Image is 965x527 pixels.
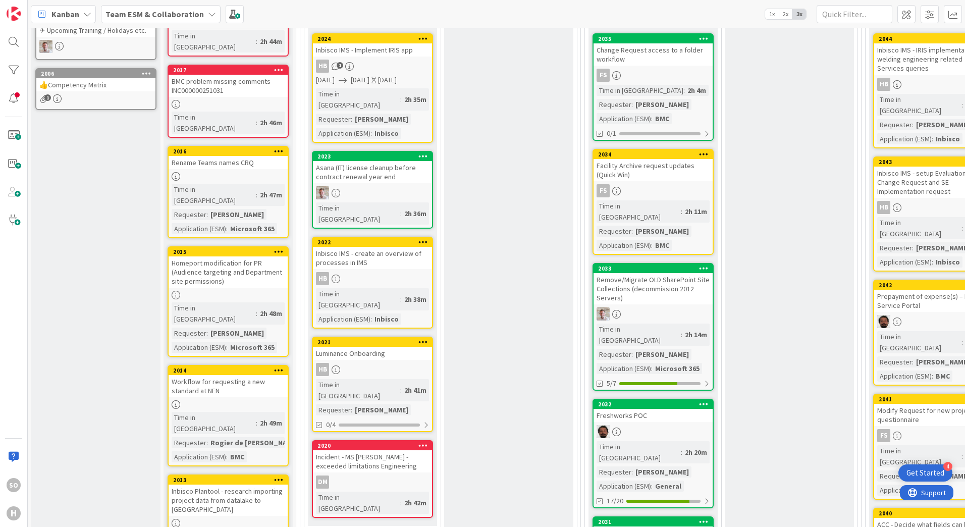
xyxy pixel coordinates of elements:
div: FS [594,69,713,82]
div: Rd [313,186,432,199]
div: Application (ESM) [172,451,226,462]
span: : [400,497,402,508]
span: : [961,223,963,234]
div: Inbisco [372,128,401,139]
div: Microsoft 365 [228,342,277,353]
span: : [932,256,933,268]
div: [PERSON_NAME] [208,209,266,220]
div: Time in [GEOGRAPHIC_DATA] [597,85,683,96]
a: 2032Freshworks POCACTime in [GEOGRAPHIC_DATA]:2h 20mRequester:[PERSON_NAME]Application (ESM):Gene... [593,399,714,508]
a: 2014Workflow for requesting a new standard at NENTime in [GEOGRAPHIC_DATA]:2h 49mRequester:Rogier... [168,365,289,466]
div: 2035 [594,34,713,43]
div: DM [316,476,329,489]
div: 2h 49m [257,417,285,429]
div: Requester [877,119,912,130]
span: 3x [792,9,806,19]
div: AC [594,425,713,438]
div: Time in [GEOGRAPHIC_DATA] [877,217,961,239]
div: HB [313,60,432,73]
div: 2032 [598,401,713,408]
span: 0/1 [607,128,616,139]
div: Application (ESM) [877,133,932,144]
span: : [651,481,653,492]
div: Requester [877,470,912,482]
a: 2022Inbisco IMS - create an overview of processes in IMSHBTime in [GEOGRAPHIC_DATA]:2h 38mApplica... [312,237,433,329]
div: 2033Remove/Migrate OLD SharePoint Site Collections (decommission 2012 Servers) [594,264,713,304]
div: [PERSON_NAME] [352,404,411,415]
div: 2035 [598,35,713,42]
span: : [631,99,633,110]
span: : [631,226,633,237]
div: [PERSON_NAME] [208,328,266,339]
div: 2016 [173,148,288,155]
div: Requester [172,328,206,339]
div: Open Get Started checklist, remaining modules: 4 [898,464,952,482]
div: 2014 [173,367,288,374]
span: : [351,114,352,125]
div: Time in [GEOGRAPHIC_DATA] [316,202,400,225]
span: 1x [765,9,779,19]
div: ✈ Upcoming Training / Holidays etc. [36,24,155,37]
div: Inbisco Plantool - research importing project data from datalake to [GEOGRAPHIC_DATA] [169,485,288,516]
div: 👍Competency Matrix [36,78,155,91]
div: Homeport modification for PR (Audience targeting and Department site permissions) [169,256,288,288]
div: Time in [GEOGRAPHIC_DATA] [172,112,256,134]
span: Kanban [51,8,79,20]
div: 2023 [313,152,432,161]
span: : [206,328,208,339]
div: Change Request access to a folder workflow [594,43,713,66]
a: 2023Asana (IT) license cleanup before contract renewal year endRdTime in [GEOGRAPHIC_DATA]:2h 36m [312,151,433,229]
span: : [400,294,402,305]
div: 2016Rename Teams names CRQ [169,147,288,169]
a: 2035Change Request access to a folder workflowFSTime in [GEOGRAPHIC_DATA]:2h 4mRequester:[PERSON_... [593,33,714,141]
div: 2h 48m [257,308,285,319]
div: Application (ESM) [597,363,651,374]
a: ✈ Upcoming Training / Holidays etc.Rd [35,14,156,60]
span: : [651,240,653,251]
a: 2024Inbisco IMS - Implement IRIS appHB[DATE][DATE][DATE]Time in [GEOGRAPHIC_DATA]:2h 35mRequester... [312,33,433,143]
div: 2023 [317,153,432,160]
div: Requester [597,99,631,110]
div: 2021Luminance Onboarding [313,338,432,360]
div: Time in [GEOGRAPHIC_DATA] [316,492,400,514]
div: Microsoft 365 [653,363,702,374]
div: 2022Inbisco IMS - create an overview of processes in IMS [313,238,432,269]
div: 2015 [173,248,288,255]
span: : [681,329,682,340]
div: 2032 [594,400,713,409]
div: 2h 4m [685,85,709,96]
div: 2015Homeport modification for PR (Audience targeting and Department site permissions) [169,247,288,288]
div: HB [313,272,432,285]
div: Time in [GEOGRAPHIC_DATA] [877,94,961,116]
span: : [351,404,352,415]
span: 0/4 [326,419,336,430]
div: Inbisco [933,133,962,144]
a: 2034Facility Archive request updates (Quick Win)FSTime in [GEOGRAPHIC_DATA]:2h 11mRequester:[PERS... [593,149,714,255]
div: Requester [172,437,206,448]
div: Application (ESM) [877,485,932,496]
span: Support [21,2,46,14]
div: 2006👍Competency Matrix [36,69,155,91]
span: : [681,447,682,458]
div: 2023Asana (IT) license cleanup before contract renewal year end [313,152,432,183]
span: [DATE] [316,75,335,85]
div: Inbisco IMS - create an overview of processes in IMS [313,247,432,269]
b: Team ESM & Collaboration [105,9,204,19]
span: [DATE] [351,75,369,85]
div: 2h 41m [402,385,429,396]
span: : [226,223,228,234]
div: HB [877,201,890,214]
div: 2h 20m [682,447,710,458]
div: Time in [GEOGRAPHIC_DATA] [597,441,681,463]
div: [PERSON_NAME] [633,226,691,237]
div: FS [877,429,890,442]
div: 2031 [594,517,713,526]
div: 2017BMC problem missing comments INC000000251031 [169,66,288,97]
div: HB [877,78,890,91]
span: : [400,208,402,219]
div: HB [316,60,329,73]
span: : [681,206,682,217]
div: Application (ESM) [316,128,370,139]
div: Inbisco [372,313,401,325]
span: : [400,94,402,105]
